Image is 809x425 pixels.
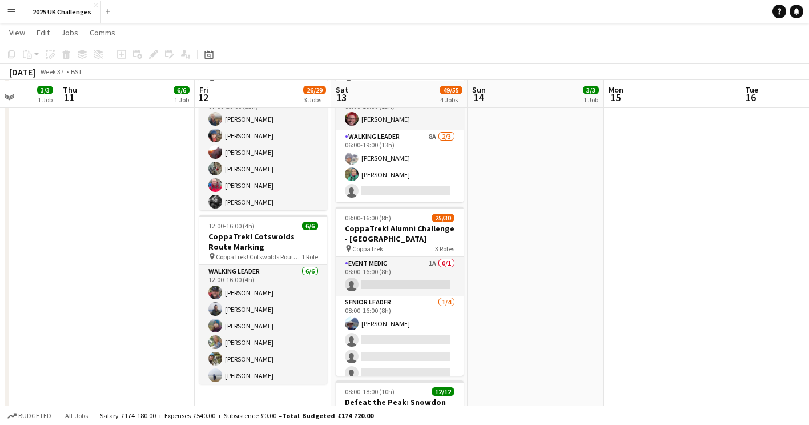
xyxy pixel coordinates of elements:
[23,1,101,23] button: 2025 UK Challenges
[71,67,82,76] div: BST
[90,27,115,38] span: Comms
[336,207,464,376] app-job-card: 08:00-16:00 (8h)25/30CoppaTrek! Alumni Challenge - [GEOGRAPHIC_DATA] CoppaTrek3 RolesEvent Medic1...
[583,86,599,94] span: 3/3
[61,91,77,104] span: 11
[304,95,325,104] div: 3 Jobs
[352,244,383,253] span: CoppaTrek
[345,387,395,396] span: 08:00-18:00 (10h)
[216,252,301,261] span: CoppaTrek! Cotswolds Route Marking
[336,223,464,244] h3: CoppaTrek! Alumni Challenge - [GEOGRAPHIC_DATA]
[63,411,90,420] span: All jobs
[336,41,464,202] app-job-card: 06:00-19:00 (13h)3/4Scafell Pike for The [PERSON_NAME] [PERSON_NAME] Trust [GEOGRAPHIC_DATA]2 Rol...
[745,85,758,95] span: Tue
[336,85,348,95] span: Sat
[100,411,373,420] div: Salary £174 180.00 + Expenses £540.00 + Subsistence £0.00 =
[336,91,464,130] app-card-role: Event Manager1/106:00-19:00 (13h)[PERSON_NAME]
[37,27,50,38] span: Edit
[57,25,83,40] a: Jobs
[336,257,464,296] app-card-role: Event Medic1A0/108:00-16:00 (8h)
[336,296,464,384] app-card-role: Senior Leader1/408:00-16:00 (8h)[PERSON_NAME]
[208,222,255,230] span: 12:00-16:00 (4h)
[38,95,53,104] div: 1 Job
[37,86,53,94] span: 3/3
[301,252,318,261] span: 1 Role
[38,67,66,76] span: Week 37
[607,91,623,104] span: 15
[472,85,486,95] span: Sun
[199,265,327,387] app-card-role: Walking Leader6/612:00-16:00 (4h)[PERSON_NAME][PERSON_NAME][PERSON_NAME][PERSON_NAME][PERSON_NAME...
[345,214,391,222] span: 08:00-16:00 (8h)
[432,214,454,222] span: 25/30
[18,412,51,420] span: Budgeted
[6,410,53,422] button: Budgeted
[302,222,318,230] span: 6/6
[440,86,462,94] span: 49/55
[282,411,373,420] span: Total Budgeted £174 720.00
[303,86,326,94] span: 26/29
[199,215,327,384] app-job-card: 12:00-16:00 (4h)6/6CoppaTrek! Cotswolds Route Marking CoppaTrek! Cotswolds Route Marking1 RoleWal...
[63,85,77,95] span: Thu
[583,95,598,104] div: 1 Job
[9,66,35,78] div: [DATE]
[743,91,758,104] span: 16
[334,91,348,104] span: 13
[440,95,462,104] div: 4 Jobs
[85,25,120,40] a: Comms
[199,91,327,246] app-card-role: Walking Leader10A6/807:00-20:00 (13h)[PERSON_NAME][PERSON_NAME][PERSON_NAME][PERSON_NAME][PERSON_...
[9,27,25,38] span: View
[5,25,30,40] a: View
[435,244,454,253] span: 3 Roles
[470,91,486,104] span: 14
[336,397,464,418] h3: Defeat the Peak: Snowdon (Yr Wyddfa) Challenge - [PERSON_NAME] [MEDICAL_DATA] Support
[198,91,208,104] span: 12
[336,130,464,202] app-card-role: Walking Leader8A2/306:00-19:00 (13h)[PERSON_NAME][PERSON_NAME]
[199,231,327,252] h3: CoppaTrek! Cotswolds Route Marking
[174,95,189,104] div: 1 Job
[32,25,54,40] a: Edit
[199,41,327,210] app-job-card: 07:00-20:00 (13h)7/9Walk It Together – The Drinks Trust Thames Footpath Challenge Fullers [PERSON...
[609,85,623,95] span: Mon
[199,85,208,95] span: Fri
[174,86,190,94] span: 6/6
[432,387,454,396] span: 12/12
[61,27,78,38] span: Jobs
